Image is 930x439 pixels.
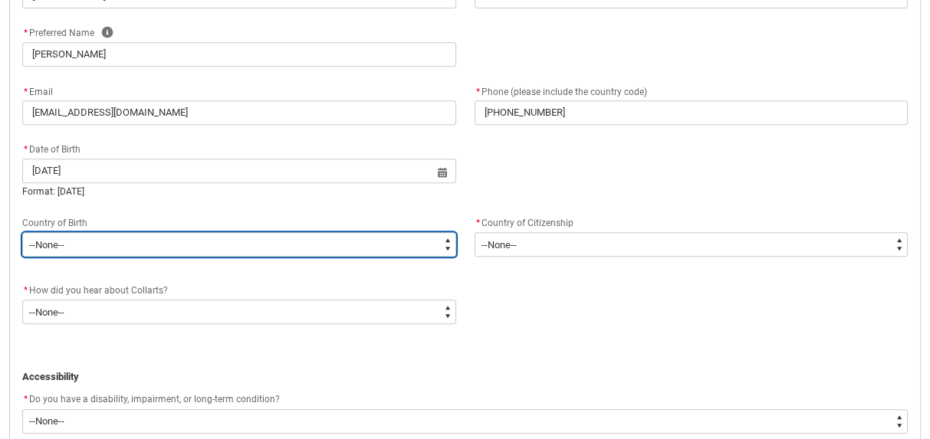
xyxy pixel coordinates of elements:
[22,100,456,125] input: you@example.com
[22,371,79,382] strong: Accessibility
[29,394,280,405] span: Do you have a disability, impairment, or long-term condition?
[24,28,28,38] abbr: required
[22,218,87,228] span: Country of Birth
[24,285,28,296] abbr: required
[29,285,168,296] span: How did you hear about Collarts?
[24,394,28,405] abbr: required
[476,87,480,97] abbr: required
[481,218,573,228] span: Country of Citizenship
[24,87,28,97] abbr: required
[22,185,456,198] div: Format: [DATE]
[24,144,28,155] abbr: required
[476,218,480,228] abbr: required
[22,28,94,38] span: Preferred Name
[475,100,909,125] input: +61 400 000 000
[22,82,59,99] label: Email
[475,82,653,99] label: Phone (please include the country code)
[22,144,81,155] span: Date of Birth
